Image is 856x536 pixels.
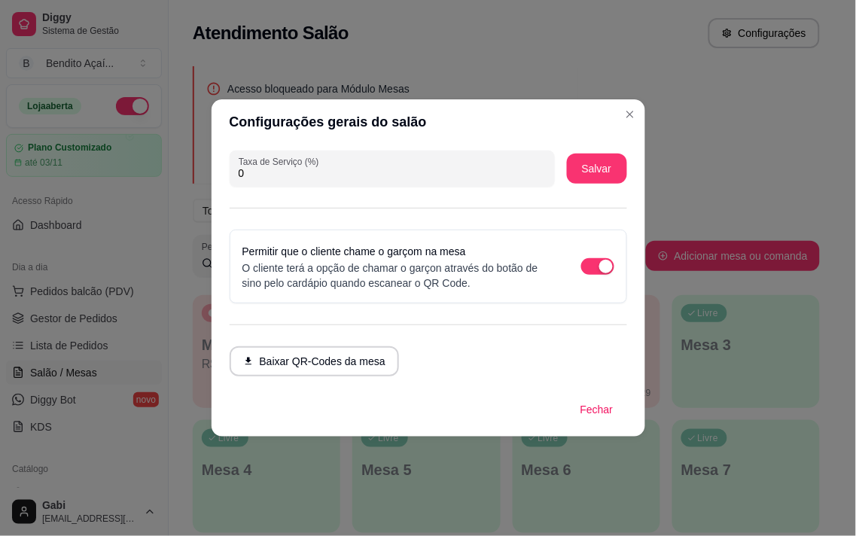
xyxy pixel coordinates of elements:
button: Close [618,102,642,126]
label: Permitir que o cliente chame o garçom na mesa [242,245,466,257]
label: Taxa de Serviço (%) [239,155,324,168]
header: Configurações gerais do salão [212,99,645,145]
button: Fechar [567,394,627,425]
p: O cliente terá a opção de chamar o garçon através do botão de sino pelo cardápio quando escanear ... [242,260,551,291]
input: Taxa de Serviço (%) [239,166,546,181]
button: Baixar QR-Codes da mesa [230,346,399,376]
button: Salvar [567,154,627,184]
a: Baixar QR-Codes da mesa [230,356,399,369]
